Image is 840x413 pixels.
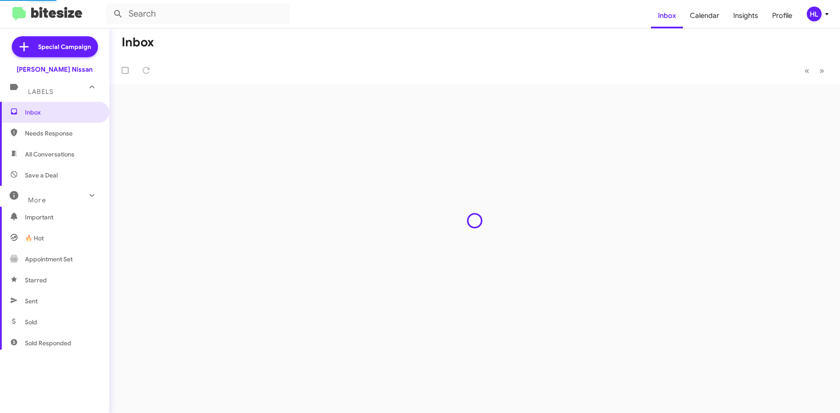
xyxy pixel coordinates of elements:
[800,62,829,80] nav: Page navigation example
[807,7,822,21] div: HL
[25,129,99,138] span: Needs Response
[25,234,44,243] span: 🔥 Hot
[25,255,73,264] span: Appointment Set
[12,36,98,57] a: Special Campaign
[25,318,37,326] span: Sold
[106,3,290,24] input: Search
[28,88,53,96] span: Labels
[28,196,46,204] span: More
[814,62,829,80] button: Next
[799,62,815,80] button: Previous
[25,171,58,180] span: Save a Deal
[25,108,99,117] span: Inbox
[819,65,824,76] span: »
[25,213,99,222] span: Important
[25,339,71,347] span: Sold Responded
[17,65,93,74] div: [PERSON_NAME] Nissan
[25,150,74,159] span: All Conversations
[38,42,91,51] span: Special Campaign
[726,3,765,28] a: Insights
[683,3,726,28] a: Calendar
[25,276,47,285] span: Starred
[122,35,154,49] h1: Inbox
[25,297,38,305] span: Sent
[799,7,830,21] button: HL
[805,65,809,76] span: «
[651,3,683,28] a: Inbox
[765,3,799,28] a: Profile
